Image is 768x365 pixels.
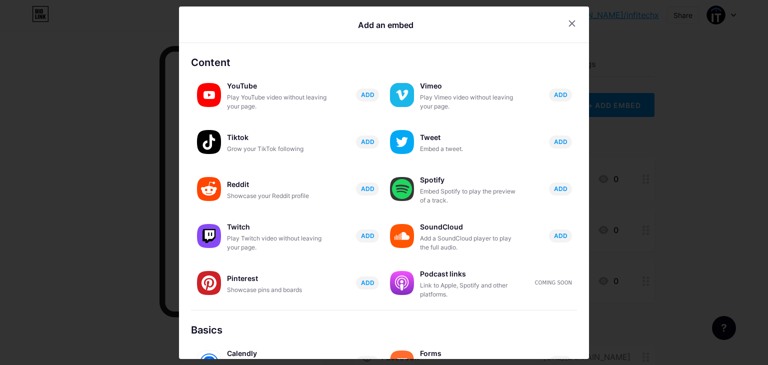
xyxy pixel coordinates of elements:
span: ADD [361,231,374,240]
button: ADD [549,229,572,242]
div: Play YouTube video without leaving your page. [227,93,327,111]
span: ADD [554,137,567,146]
div: Tweet [420,130,520,144]
span: ADD [554,231,567,240]
button: ADD [356,135,379,148]
img: soundcloud [390,224,414,248]
div: YouTube [227,79,327,93]
div: Play Twitch video without leaving your page. [227,234,327,252]
span: ADD [554,90,567,99]
img: podcastlinks [390,271,414,295]
div: Embed Spotify to play the preview of a track. [420,187,520,205]
div: Showcase your Reddit profile [227,191,327,200]
div: Podcast links [420,267,520,281]
img: youtube [197,83,221,107]
div: Twitch [227,220,327,234]
span: ADD [361,137,374,146]
span: ADD [361,184,374,193]
div: Vimeo [420,79,520,93]
div: Calendly [227,346,327,360]
img: tiktok [197,130,221,154]
div: Add an embed [358,19,413,31]
img: pinterest [197,271,221,295]
img: twitch [197,224,221,248]
div: SoundCloud [420,220,520,234]
div: Reddit [227,177,327,191]
div: Link to Apple, Spotify and other platforms. [420,281,520,299]
div: Grow your TikTok following [227,144,327,153]
span: ADD [361,90,374,99]
div: Add a SoundCloud player to play the full audio. [420,234,520,252]
div: Showcase pins and boards [227,285,327,294]
span: ADD [554,184,567,193]
div: Embed a tweet. [420,144,520,153]
img: vimeo [390,83,414,107]
img: spotify [390,177,414,201]
div: Spotify [420,173,520,187]
div: Play Vimeo video without leaving your page. [420,93,520,111]
button: ADD [549,182,572,195]
div: Coming soon [535,279,572,286]
div: Content [191,55,577,70]
button: ADD [356,88,379,101]
button: ADD [356,229,379,242]
img: reddit [197,177,221,201]
button: ADD [549,88,572,101]
button: ADD [356,182,379,195]
button: ADD [356,276,379,289]
div: Basics [191,322,577,337]
div: Forms [420,346,520,360]
div: Tiktok [227,130,327,144]
div: Pinterest [227,271,327,285]
span: ADD [361,278,374,287]
img: twitter [390,130,414,154]
button: ADD [549,135,572,148]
